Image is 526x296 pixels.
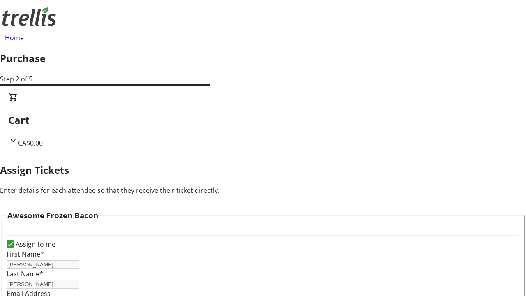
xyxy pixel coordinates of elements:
label: Last Name* [7,269,43,278]
span: CA$0.00 [18,139,43,148]
h2: Cart [8,113,518,127]
h3: Awesome Frozen Bacon [7,210,98,221]
label: Assign to me [14,239,55,249]
label: First Name* [7,250,44,259]
div: CartCA$0.00 [8,92,518,148]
